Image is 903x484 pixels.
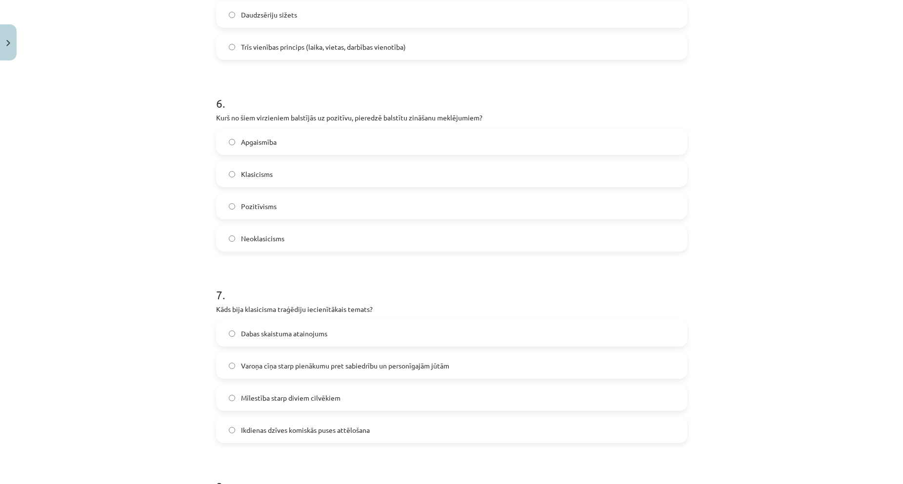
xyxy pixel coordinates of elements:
p: Kāds bija klasicisma traģēdiju iecienītākais temats? [216,304,687,314]
input: Apgaismība [229,139,235,145]
input: Daudzsēriju sižets [229,12,235,18]
input: Dabas skaistuma atainojums [229,330,235,337]
span: Varoņa cīņa starp pienākumu pret sabiedrību un personīgajām jūtām [241,361,449,371]
h1: 7 . [216,271,687,301]
span: Pozitīvisms [241,201,277,212]
span: Dabas skaistuma atainojums [241,329,327,339]
span: Klasicisms [241,169,273,179]
span: Ikdienas dzīves komiskās puses attēlošana [241,425,370,435]
input: Ikdienas dzīves komiskās puses attēlošana [229,427,235,433]
span: Neoklasicisms [241,233,284,244]
p: Kurš no šiem virzieniem balstījās uz pozitīvu, pieredzē balstītu zināšanu meklējumiem? [216,113,687,123]
input: Neoklasicisms [229,235,235,242]
img: icon-close-lesson-0947bae3869378f0d4975bcd49f059093ad1ed9edebbc8119c70593378902aed.svg [6,40,10,46]
input: Varoņa cīņa starp pienākumu pret sabiedrību un personīgajām jūtām [229,363,235,369]
input: Klasicisms [229,171,235,177]
span: Apgaismība [241,137,277,147]
input: Pozitīvisms [229,203,235,210]
input: Trīs vienības princips (laika, vietas, darbības vienotība) [229,44,235,50]
input: Mīlestība starp diviem cilvēkiem [229,395,235,401]
span: Daudzsēriju sižets [241,10,297,20]
span: Mīlestība starp diviem cilvēkiem [241,393,341,403]
span: Trīs vienības princips (laika, vietas, darbības vienotība) [241,42,406,52]
h1: 6 . [216,79,687,110]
